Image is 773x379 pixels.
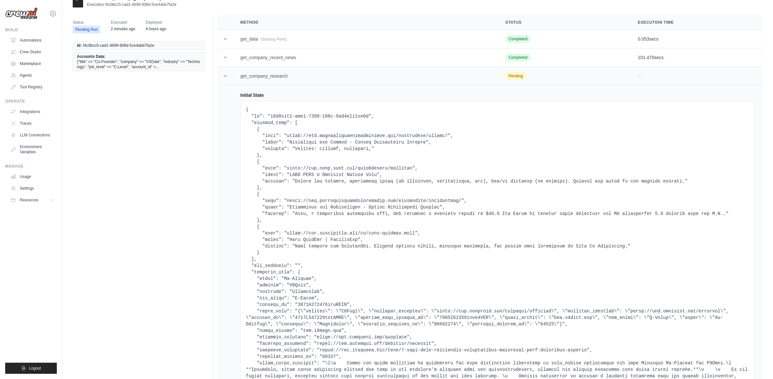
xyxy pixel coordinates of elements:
span: Pending [505,72,526,80]
th: Execution Time [630,15,763,30]
iframe: Chat Widget [741,348,773,379]
p: Execution f4c0bcc5-cad1-4699-908d-5ce4abb7fa2e [87,2,177,7]
a: Settings [8,183,57,194]
td: get_data [232,30,497,48]
div: Manage [5,164,57,169]
td: get_company_recent_news [232,48,497,67]
span: Logout [29,366,41,371]
time: August 26, 2025 at 16:44 PDT [146,27,166,31]
div: Operate [5,99,57,104]
span: Completed [505,35,531,43]
div: Build [5,27,57,32]
a: Crew Studio [8,47,57,57]
span: -- [638,73,641,79]
button: Resources [8,195,57,205]
td: secs [630,30,763,48]
td: get_company_research [232,67,497,85]
span: Executed [111,19,135,26]
span: f4c0bcc5-cad1-4699-908d-5ce4abb7fa2e [83,43,155,48]
span: Id: [77,43,82,48]
a: Agents [8,70,57,81]
span: Completed [505,54,531,61]
span: (Starting Point) [261,37,287,42]
a: LLM Connections [8,130,57,140]
span: Deployed [146,19,166,26]
span: {"title" => "Co-Founder", "company" => "V3Gate", "industry" => "Technology", "job_level" => "C-Le... [77,59,201,69]
button: Logout [5,363,57,374]
span: 0.053 [638,36,649,42]
a: Traces [8,118,57,129]
span: Status [73,19,100,26]
span: Accounts Data: [77,54,106,59]
span: Pending Run [73,26,100,33]
th: Status [498,15,630,30]
span: 101.470 [638,55,655,60]
time: August 26, 2025 at 21:12 PDT [111,27,135,31]
h4: Initial State [240,92,755,98]
a: Environment Variables [8,142,57,157]
a: Tool Registry [8,82,57,92]
td: secs [630,48,763,67]
a: Integrations [8,107,57,117]
a: Usage [8,171,57,182]
a: Automations [8,35,57,45]
span: Resources [20,197,38,203]
th: Method [232,15,497,30]
img: Logo [5,7,38,20]
a: Marketplace [8,58,57,69]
